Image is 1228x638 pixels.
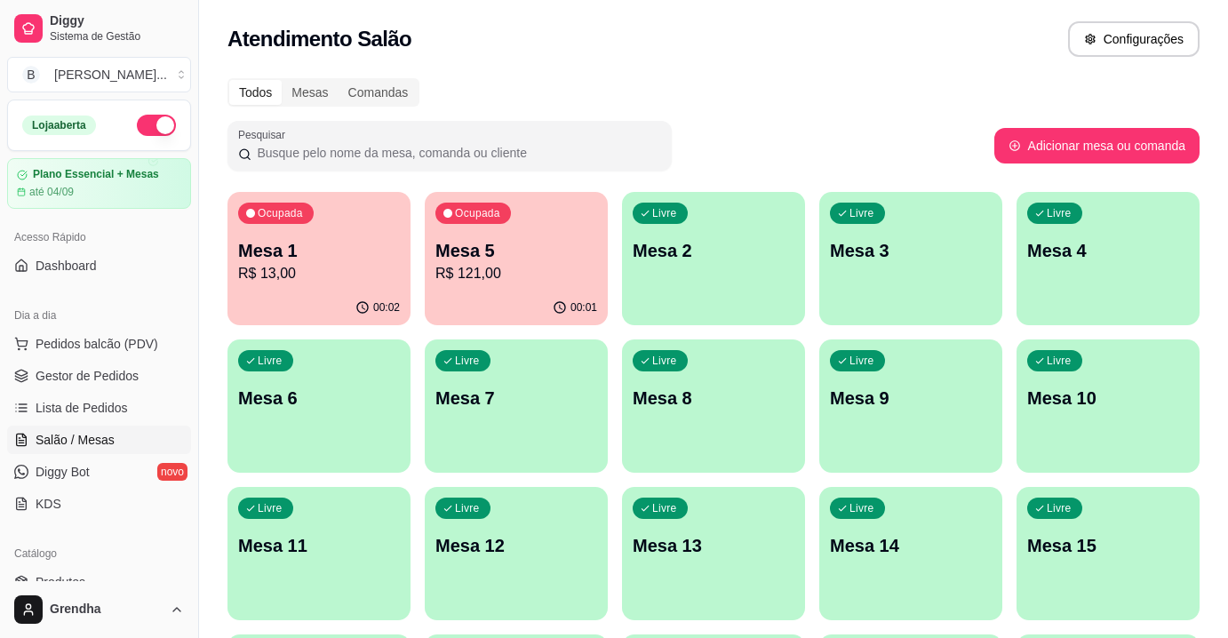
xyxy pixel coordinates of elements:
span: Pedidos balcão (PDV) [36,335,158,353]
p: Livre [652,206,677,220]
p: Mesa 7 [435,386,597,411]
button: LivreMesa 12 [425,487,608,620]
p: Livre [652,354,677,368]
p: Ocupada [455,206,500,220]
button: LivreMesa 11 [227,487,411,620]
a: KDS [7,490,191,518]
div: Catálogo [7,539,191,568]
span: Dashboard [36,257,97,275]
p: Livre [1047,354,1072,368]
a: Salão / Mesas [7,426,191,454]
p: Mesa 9 [830,386,992,411]
button: LivreMesa 8 [622,339,805,473]
span: B [22,66,40,84]
div: Comandas [339,80,419,105]
p: Ocupada [258,206,303,220]
a: Lista de Pedidos [7,394,191,422]
p: Mesa 2 [633,238,794,263]
span: Diggy Bot [36,463,90,481]
p: Mesa 11 [238,533,400,558]
button: LivreMesa 7 [425,339,608,473]
button: Pedidos balcão (PDV) [7,330,191,358]
p: Mesa 3 [830,238,992,263]
button: OcupadaMesa 1R$ 13,0000:02 [227,192,411,325]
div: Mesas [282,80,338,105]
span: Produtos [36,573,85,591]
p: Livre [849,206,874,220]
p: Mesa 1 [238,238,400,263]
article: até 04/09 [29,185,74,199]
span: Lista de Pedidos [36,399,128,417]
div: Todos [229,80,282,105]
button: LivreMesa 3 [819,192,1002,325]
button: LivreMesa 14 [819,487,1002,620]
a: DiggySistema de Gestão [7,7,191,50]
p: Livre [258,501,283,515]
button: OcupadaMesa 5R$ 121,0000:01 [425,192,608,325]
p: Livre [1047,206,1072,220]
p: Mesa 13 [633,533,794,558]
label: Pesquisar [238,127,291,142]
button: LivreMesa 13 [622,487,805,620]
p: Mesa 14 [830,533,992,558]
p: R$ 13,00 [238,263,400,284]
div: Acesso Rápido [7,223,191,251]
h2: Atendimento Salão [227,25,411,53]
button: LivreMesa 2 [622,192,805,325]
p: Livre [652,501,677,515]
span: Sistema de Gestão [50,29,184,44]
button: Grendha [7,588,191,631]
div: [PERSON_NAME] ... [54,66,167,84]
button: Select a team [7,57,191,92]
p: Mesa 10 [1027,386,1189,411]
article: Plano Essencial + Mesas [33,168,159,181]
button: Adicionar mesa ou comanda [994,128,1200,163]
a: Gestor de Pedidos [7,362,191,390]
button: Alterar Status [137,115,176,136]
p: R$ 121,00 [435,263,597,284]
span: Gestor de Pedidos [36,367,139,385]
p: Mesa 5 [435,238,597,263]
p: Livre [455,501,480,515]
button: LivreMesa 15 [1017,487,1200,620]
span: KDS [36,495,61,513]
a: Diggy Botnovo [7,458,191,486]
p: Mesa 12 [435,533,597,558]
input: Pesquisar [251,144,661,162]
button: LivreMesa 10 [1017,339,1200,473]
p: Mesa 8 [633,386,794,411]
a: Dashboard [7,251,191,280]
p: Livre [258,354,283,368]
button: Configurações [1068,21,1200,57]
p: Livre [849,354,874,368]
span: Grendha [50,602,163,618]
div: Dia a dia [7,301,191,330]
a: Plano Essencial + Mesasaté 04/09 [7,158,191,209]
p: Livre [849,501,874,515]
p: Mesa 6 [238,386,400,411]
a: Produtos [7,568,191,596]
p: Livre [1047,501,1072,515]
button: LivreMesa 6 [227,339,411,473]
button: LivreMesa 9 [819,339,1002,473]
span: Salão / Mesas [36,431,115,449]
p: Mesa 15 [1027,533,1189,558]
p: 00:01 [570,300,597,315]
div: Loja aberta [22,116,96,135]
p: Mesa 4 [1027,238,1189,263]
p: Livre [455,354,480,368]
span: Diggy [50,13,184,29]
p: 00:02 [373,300,400,315]
button: LivreMesa 4 [1017,192,1200,325]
